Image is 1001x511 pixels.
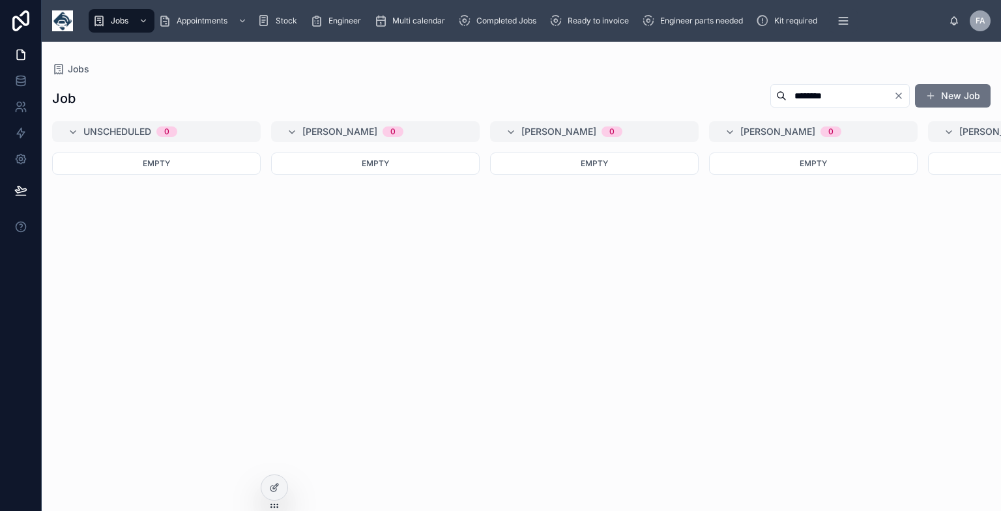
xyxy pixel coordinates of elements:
[609,126,615,137] div: 0
[111,16,128,26] span: Jobs
[476,16,536,26] span: Completed Jobs
[740,125,815,138] span: [PERSON_NAME]
[893,91,909,101] button: Clear
[392,16,445,26] span: Multi calendar
[774,16,817,26] span: Kit required
[52,10,73,31] img: App logo
[164,126,169,137] div: 0
[454,9,545,33] a: Completed Jobs
[143,158,170,168] span: Empty
[254,9,306,33] a: Stock
[800,158,827,168] span: Empty
[521,125,596,138] span: [PERSON_NAME]
[752,9,826,33] a: Kit required
[177,16,227,26] span: Appointments
[276,16,297,26] span: Stock
[362,158,389,168] span: Empty
[638,9,752,33] a: Engineer parts needed
[976,16,985,26] span: FA
[52,63,89,76] a: Jobs
[306,9,370,33] a: Engineer
[83,7,949,35] div: scrollable content
[915,84,991,108] button: New Job
[52,89,76,108] h1: Job
[581,158,608,168] span: Empty
[83,125,151,138] span: Unscheduled
[328,16,361,26] span: Engineer
[68,63,89,76] span: Jobs
[390,126,396,137] div: 0
[568,16,629,26] span: Ready to invoice
[154,9,254,33] a: Appointments
[660,16,743,26] span: Engineer parts needed
[302,125,377,138] span: [PERSON_NAME]
[545,9,638,33] a: Ready to invoice
[89,9,154,33] a: Jobs
[370,9,454,33] a: Multi calendar
[828,126,834,137] div: 0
